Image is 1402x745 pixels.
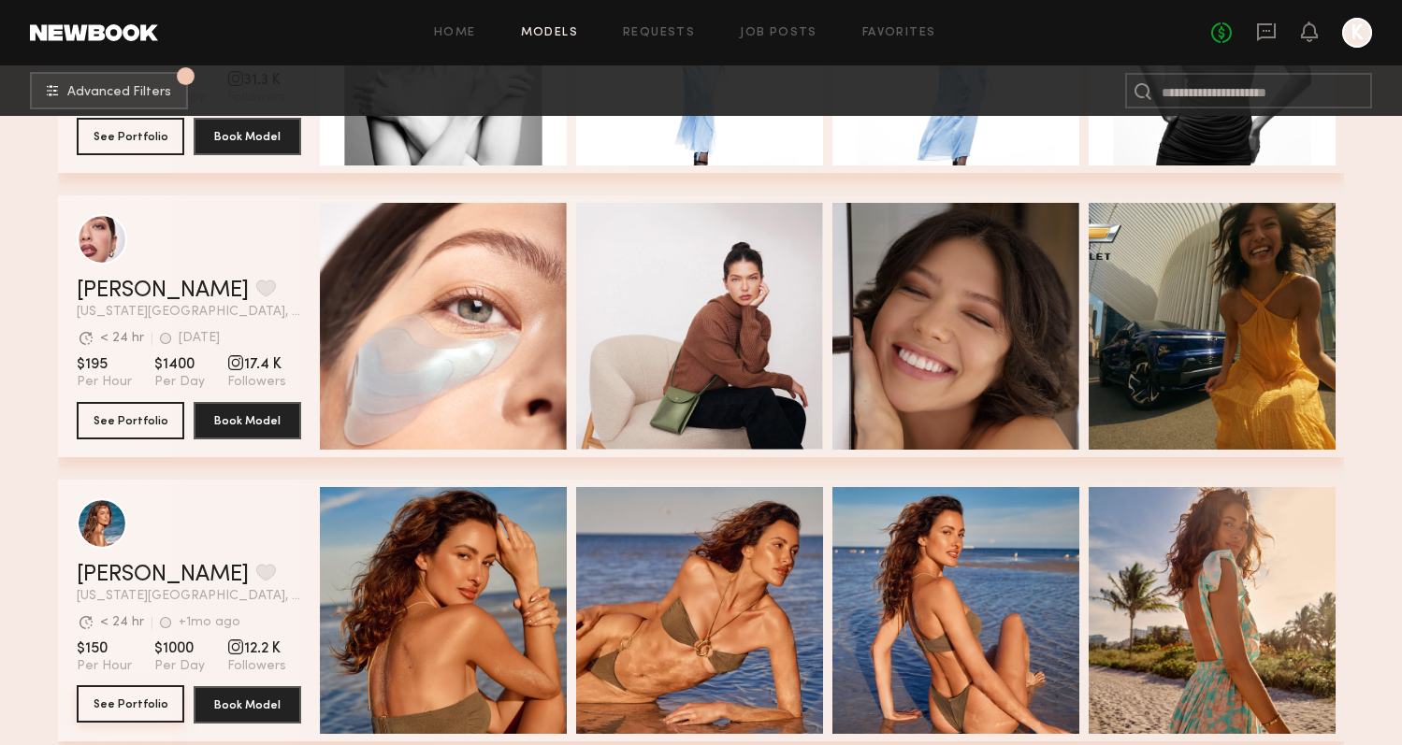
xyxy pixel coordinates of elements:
span: Per Hour [77,658,132,675]
a: Favorites [862,27,936,39]
span: [US_STATE][GEOGRAPHIC_DATA], [GEOGRAPHIC_DATA] [77,590,301,603]
span: $195 [77,355,132,374]
button: See Portfolio [77,118,184,155]
button: See Portfolio [77,402,184,439]
span: $150 [77,639,132,658]
span: Per Day [154,374,205,391]
button: 6Advanced Filters [30,72,188,109]
button: Book Model [194,686,301,724]
button: Book Model [194,402,301,439]
span: 17.4 K [227,355,286,374]
a: Job Posts [740,27,817,39]
div: +1mo ago [179,616,240,629]
a: Requests [623,27,695,39]
a: [PERSON_NAME] [77,279,249,302]
a: Models [521,27,578,39]
span: $1400 [154,355,205,374]
a: [PERSON_NAME] [77,564,249,586]
button: Book Model [194,118,301,155]
a: K [1342,18,1372,48]
span: Advanced Filters [67,86,171,99]
div: < 24 hr [100,616,144,629]
span: 6 [182,72,189,80]
button: See Portfolio [77,685,184,723]
span: $1000 [154,639,205,658]
span: Per Hour [77,374,132,391]
div: < 24 hr [100,332,144,345]
span: Per Day [154,658,205,675]
span: 12.2 K [227,639,286,658]
a: See Portfolio [77,686,184,724]
div: [DATE] [179,332,220,345]
span: Followers [227,658,286,675]
span: Followers [227,374,286,391]
span: [US_STATE][GEOGRAPHIC_DATA], [GEOGRAPHIC_DATA] [77,306,301,319]
a: Home [434,27,476,39]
